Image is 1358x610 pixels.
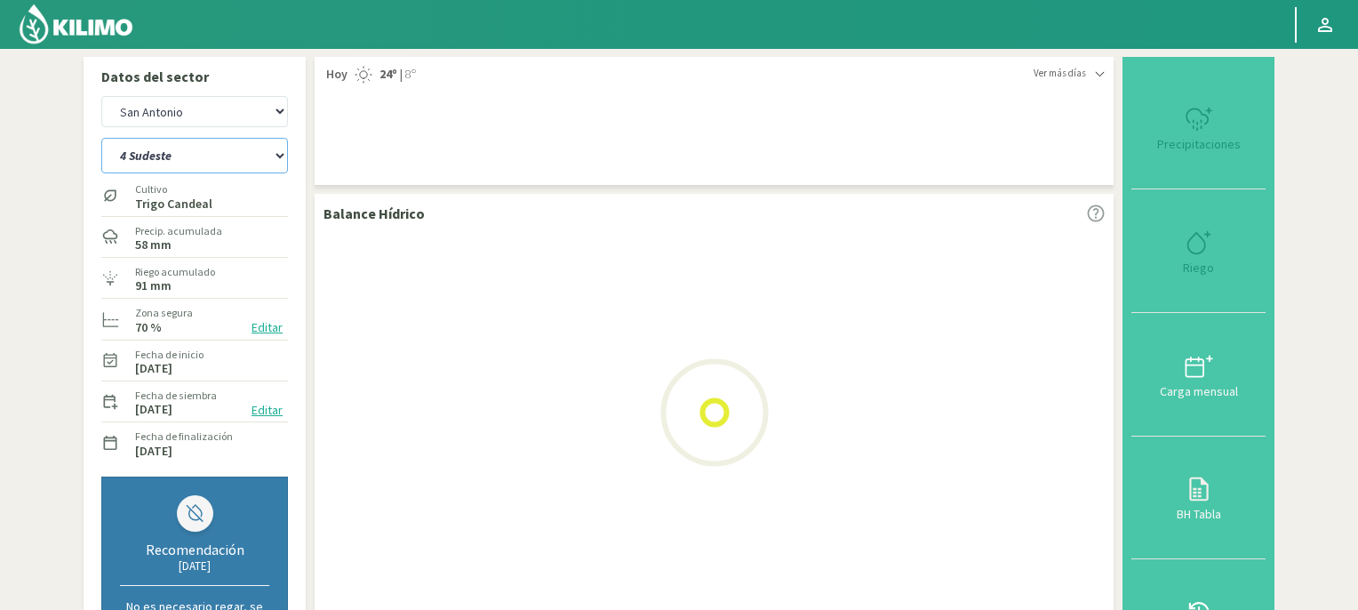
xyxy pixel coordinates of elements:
[1034,66,1086,81] span: Ver más días
[135,404,172,415] label: [DATE]
[379,66,397,82] strong: 24º
[135,429,233,445] label: Fecha de finalización
[135,322,162,333] label: 70 %
[135,347,204,363] label: Fecha de inicio
[400,66,403,84] span: |
[1137,261,1260,274] div: Riego
[135,363,172,374] label: [DATE]
[135,223,222,239] label: Precip. acumulada
[135,239,172,251] label: 58 mm
[403,66,416,84] span: 8º
[120,558,269,574] div: [DATE]
[246,317,288,338] button: Editar
[101,66,288,87] p: Datos del sector
[626,324,803,502] img: Loading...
[1131,313,1266,437] button: Carga mensual
[1137,508,1260,520] div: BH Tabla
[135,280,172,292] label: 91 mm
[1137,138,1260,150] div: Precipitaciones
[135,198,212,210] label: Trigo Candeal
[135,264,215,280] label: Riego acumulado
[1131,189,1266,313] button: Riego
[135,181,212,197] label: Cultivo
[135,388,217,404] label: Fecha de siembra
[246,400,288,421] button: Editar
[1131,66,1266,189] button: Precipitaciones
[324,66,347,84] span: Hoy
[1137,385,1260,397] div: Carga mensual
[135,445,172,457] label: [DATE]
[135,305,193,321] label: Zona segura
[18,3,134,45] img: Kilimo
[1131,437,1266,560] button: BH Tabla
[120,541,269,558] div: Recomendación
[324,203,425,224] p: Balance Hídrico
